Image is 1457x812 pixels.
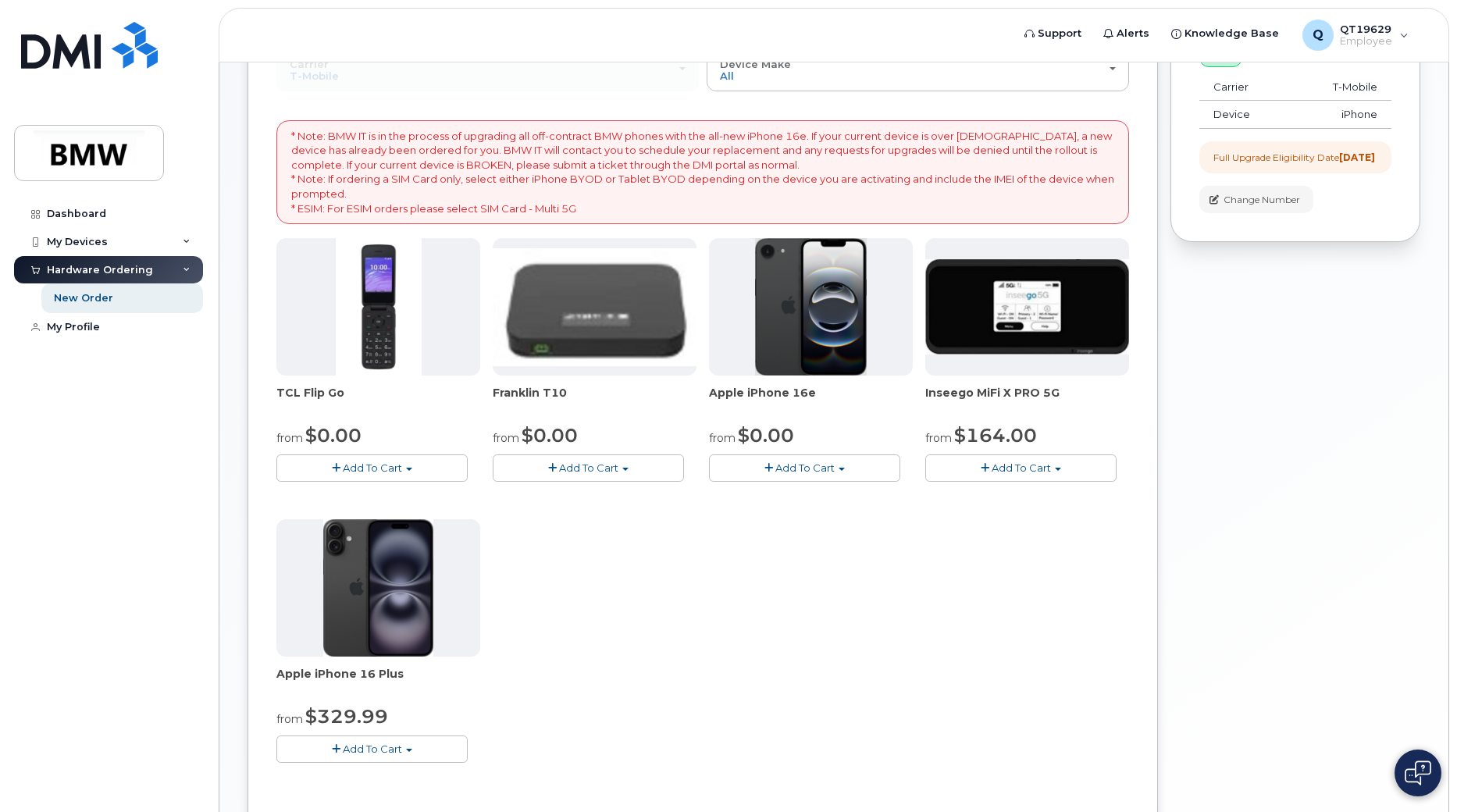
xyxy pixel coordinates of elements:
[925,385,1129,416] div: Inseego MiFi X PRO 5G
[925,431,952,445] small: from
[1199,101,1290,129] td: Device
[276,431,303,445] small: from
[276,666,480,697] div: Apple iPhone 16 Plus
[1340,35,1392,48] span: Employee
[1224,193,1300,207] span: Change Number
[720,58,791,70] span: Device Make
[1290,73,1391,101] td: T-Mobile
[925,454,1117,482] button: Add To Cart
[305,705,388,728] span: $329.99
[954,424,1037,447] span: $164.00
[1339,151,1375,163] strong: [DATE]
[291,129,1114,215] p: * Note: BMW IT is in the process of upgrading all off-contract BMW phones with the all-new iPhone...
[493,431,519,445] small: from
[1213,151,1375,164] div: Full Upgrade Eligibility Date
[1340,23,1392,35] span: QT19629
[755,238,867,376] img: iphone16e.png
[1117,26,1149,41] span: Alerts
[1184,26,1279,41] span: Knowledge Base
[559,461,618,474] span: Add To Cart
[720,69,734,82] span: All
[276,385,480,416] div: TCL Flip Go
[323,519,433,657] img: iphone_16_plus.png
[343,461,402,474] span: Add To Cart
[709,385,913,416] div: Apple iPhone 16e
[1199,186,1313,213] button: Change Number
[1290,101,1391,129] td: iPhone
[775,461,835,474] span: Add To Cart
[493,454,684,482] button: Add To Cart
[1160,18,1290,49] a: Knowledge Base
[276,454,468,482] button: Add To Cart
[709,454,900,482] button: Add To Cart
[709,431,736,445] small: from
[343,743,402,755] span: Add To Cart
[1405,760,1431,785] img: Open chat
[992,461,1051,474] span: Add To Cart
[1038,26,1081,41] span: Support
[276,735,468,763] button: Add To Cart
[925,259,1129,354] img: cut_small_inseego_5G.jpg
[493,248,696,366] img: t10.jpg
[493,385,696,416] div: Franklin T10
[305,424,362,447] span: $0.00
[1291,20,1420,51] div: QT19629
[1092,18,1160,49] a: Alerts
[707,50,1129,91] button: Device Make All
[336,238,422,376] img: TCL_FLIP_MODE.jpg
[1199,73,1290,101] td: Carrier
[276,712,303,726] small: from
[1313,26,1323,45] span: Q
[522,424,578,447] span: $0.00
[1013,18,1092,49] a: Support
[738,424,794,447] span: $0.00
